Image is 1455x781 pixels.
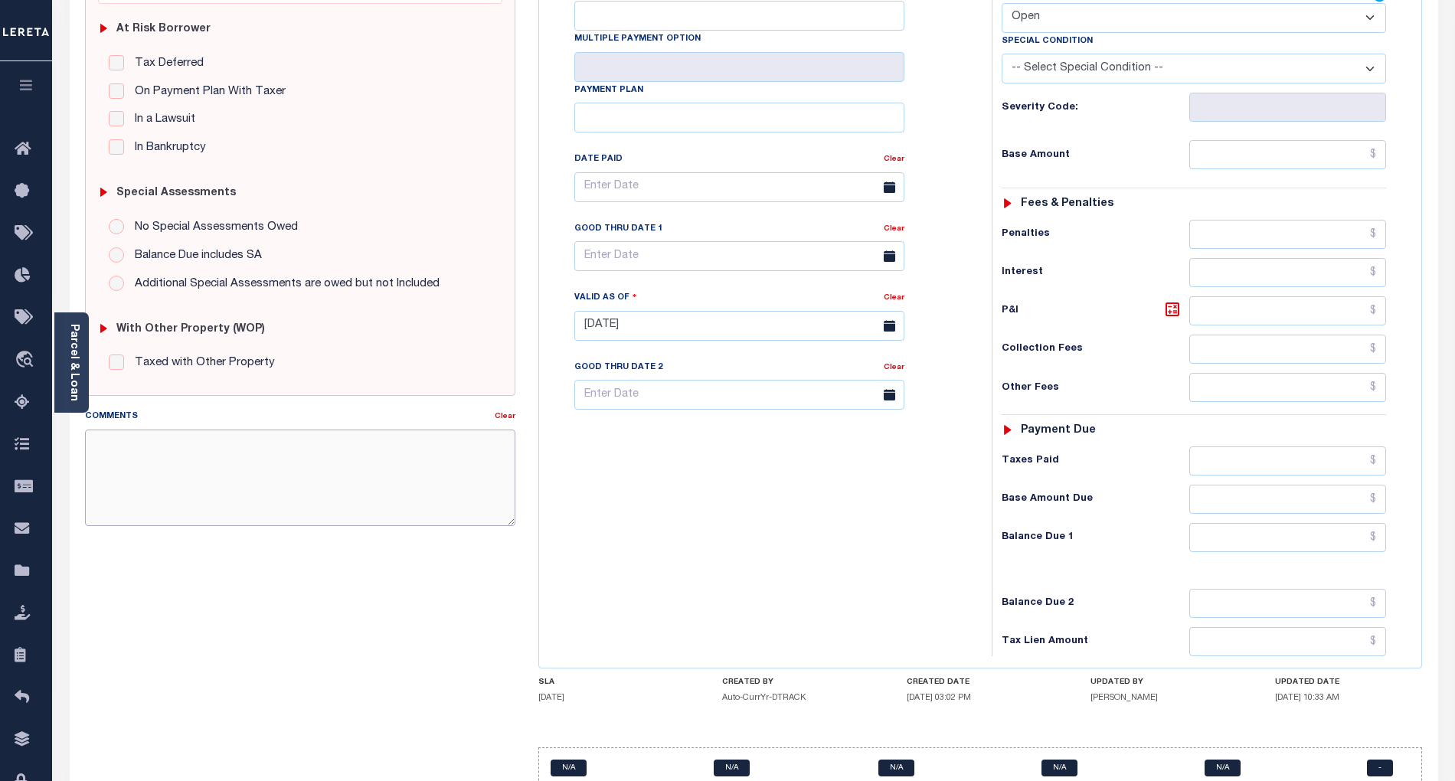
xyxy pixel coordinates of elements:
label: Valid as Of [574,290,637,305]
input: Enter Date [574,380,904,410]
input: Enter Date [574,311,904,341]
label: Multiple Payment Option [574,33,701,46]
h6: Collection Fees [1002,343,1189,355]
a: Clear [884,155,904,163]
label: Date Paid [574,153,623,166]
input: Enter Date [574,172,904,202]
label: Good Thru Date 2 [574,361,662,374]
input: $ [1189,627,1387,656]
h4: UPDATED DATE [1275,678,1422,687]
input: $ [1189,523,1387,552]
h6: Taxes Paid [1002,455,1189,467]
h6: Balance Due 1 [1002,531,1189,544]
h6: with Other Property (WOP) [116,323,265,336]
h5: [DATE] 10:33 AM [1275,693,1422,703]
label: Taxed with Other Property [127,355,275,372]
input: $ [1189,589,1387,618]
label: Special Condition [1002,35,1093,48]
a: N/A [551,760,587,776]
input: $ [1189,335,1387,364]
input: $ [1189,220,1387,249]
h6: Tax Lien Amount [1002,636,1189,648]
h5: Auto-CurrYr-DTRACK [722,693,869,703]
input: $ [1189,258,1387,287]
h4: CREATED BY [722,678,869,687]
input: $ [1189,446,1387,475]
label: In a Lawsuit [127,111,195,129]
h6: Other Fees [1002,382,1189,394]
label: Tax Deferred [127,55,204,73]
a: - [1367,760,1393,776]
h6: P&I [1002,300,1189,322]
h4: UPDATED BY [1090,678,1238,687]
h6: Special Assessments [116,187,236,200]
input: Enter Date [574,241,904,271]
a: Parcel & Loan [68,324,79,401]
h6: Interest [1002,266,1189,279]
h6: Payment due [1021,424,1096,437]
span: [DATE] [538,694,564,702]
h5: [DATE] 03:02 PM [907,693,1054,703]
a: Clear [884,225,904,233]
h6: Severity Code: [1002,102,1189,114]
i: travel_explore [15,351,39,371]
a: N/A [878,760,914,776]
label: Balance Due includes SA [127,247,262,265]
h6: Fees & Penalties [1021,198,1113,211]
label: On Payment Plan With Taxer [127,83,286,101]
h5: [PERSON_NAME] [1090,693,1238,703]
a: Clear [884,364,904,371]
input: $ [1189,485,1387,514]
input: $ [1189,296,1387,325]
h6: Penalties [1002,228,1189,240]
label: Comments [85,410,138,423]
label: In Bankruptcy [127,139,206,157]
label: Additional Special Assessments are owed but not Included [127,276,440,293]
a: N/A [714,760,750,776]
label: Payment Plan [574,84,643,97]
h6: Balance Due 2 [1002,597,1189,609]
label: Good Thru Date 1 [574,223,662,236]
input: $ [1189,373,1387,402]
a: Clear [884,294,904,302]
label: No Special Assessments Owed [127,219,298,237]
a: N/A [1041,760,1077,776]
a: N/A [1205,760,1241,776]
h6: Base Amount Due [1002,493,1189,505]
h6: At Risk Borrower [116,23,211,36]
a: Clear [495,413,515,420]
h4: SLA [538,678,685,687]
h4: CREATED DATE [907,678,1054,687]
h6: Base Amount [1002,149,1189,162]
input: $ [1189,140,1387,169]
